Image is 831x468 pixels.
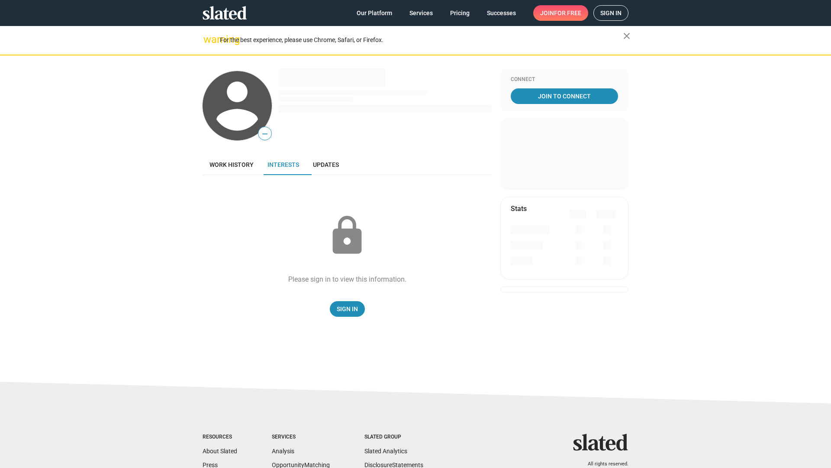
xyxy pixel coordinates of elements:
[364,448,407,455] a: Slated Analytics
[540,5,581,21] span: Join
[622,31,632,41] mat-icon: close
[593,5,628,21] a: Sign in
[272,434,330,441] div: Services
[209,161,254,168] span: Work history
[350,5,399,21] a: Our Platform
[288,275,406,284] div: Please sign in to view this information.
[533,5,588,21] a: Joinfor free
[357,5,392,21] span: Our Platform
[203,154,261,175] a: Work history
[220,34,623,46] div: For the best experience, please use Chrome, Safari, or Firefox.
[306,154,346,175] a: Updates
[511,88,618,104] a: Join To Connect
[203,34,214,45] mat-icon: warning
[511,204,527,213] mat-card-title: Stats
[261,154,306,175] a: Interests
[330,301,365,317] a: Sign In
[480,5,523,21] a: Successes
[203,448,237,455] a: About Slated
[258,128,271,140] span: —
[337,301,358,317] span: Sign In
[267,161,299,168] span: Interests
[512,88,616,104] span: Join To Connect
[443,5,477,21] a: Pricing
[600,6,622,20] span: Sign in
[325,214,369,257] mat-icon: lock
[487,5,516,21] span: Successes
[272,448,294,455] a: Analysis
[554,5,581,21] span: for free
[403,5,440,21] a: Services
[511,76,618,83] div: Connect
[450,5,470,21] span: Pricing
[409,5,433,21] span: Services
[313,161,339,168] span: Updates
[364,434,423,441] div: Slated Group
[203,434,237,441] div: Resources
